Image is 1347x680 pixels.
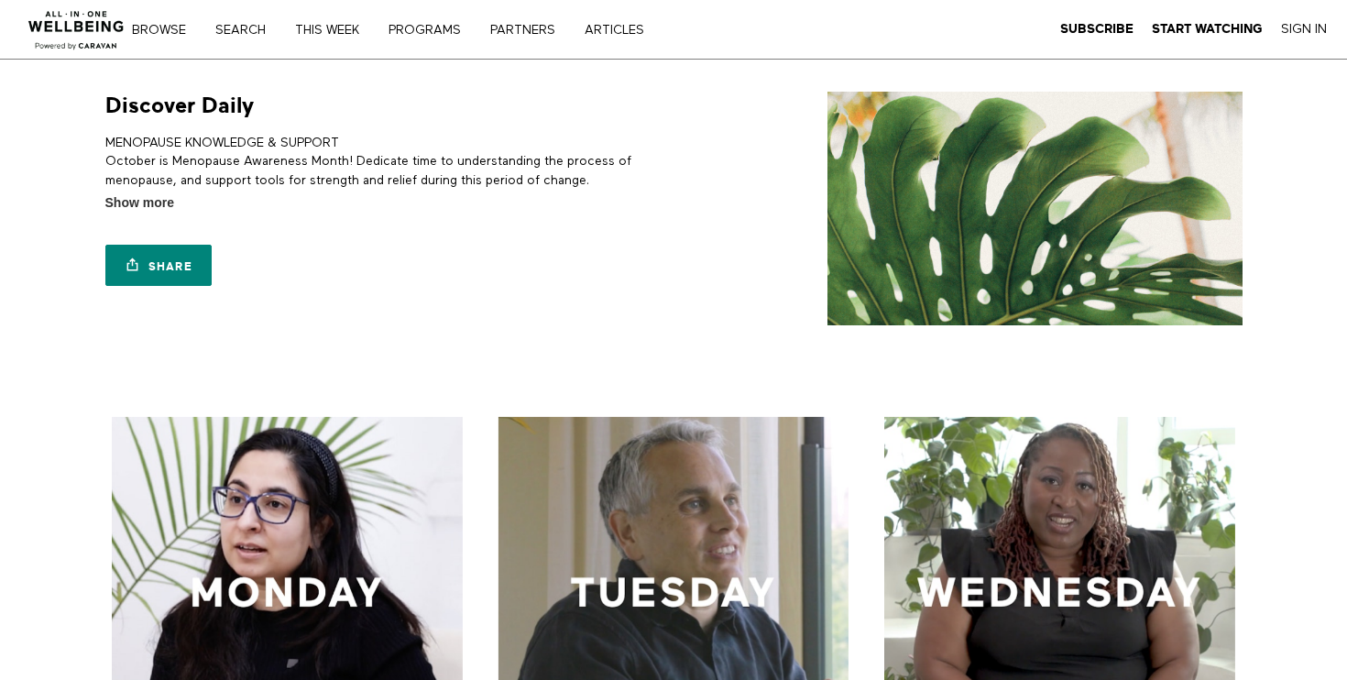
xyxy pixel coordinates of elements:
[289,24,378,37] a: THIS WEEK
[209,24,285,37] a: Search
[827,92,1243,325] img: Discover Daily
[126,24,205,37] a: Browse
[382,24,480,37] a: PROGRAMS
[105,245,212,286] a: Share
[105,92,254,120] h1: Discover Daily
[484,24,575,37] a: PARTNERS
[1060,21,1133,38] a: Subscribe
[1060,22,1133,36] strong: Subscribe
[1152,22,1263,36] strong: Start Watching
[105,193,174,213] span: Show more
[578,24,663,37] a: ARTICLES
[1281,21,1327,38] a: Sign In
[1152,21,1263,38] a: Start Watching
[105,134,667,190] p: MENOPAUSE KNOWLEDGE & SUPPORT October is Menopause Awareness Month! Dedicate time to understandin...
[145,20,682,38] nav: Primary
